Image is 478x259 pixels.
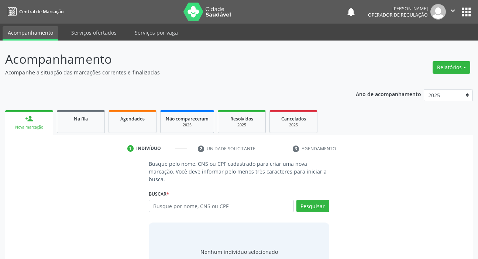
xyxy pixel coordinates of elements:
span: Central de Marcação [19,8,63,15]
button:  [446,4,460,20]
p: Busque pelo nome, CNS ou CPF cadastrado para criar uma nova marcação. Você deve informar pelo men... [149,160,329,183]
button: apps [460,6,473,18]
a: Serviços ofertados [66,26,122,39]
label: Buscar [149,188,169,200]
a: Acompanhamento [3,26,58,41]
button: Pesquisar [296,200,329,212]
a: Central de Marcação [5,6,63,18]
div: Nova marcação [10,125,48,130]
span: Cancelados [281,116,306,122]
span: Resolvidos [230,116,253,122]
p: Acompanhamento [5,50,333,69]
button: Relatórios [433,61,470,74]
div: 2025 [275,122,312,128]
div: [PERSON_NAME] [368,6,428,12]
img: img [430,4,446,20]
div: 1 [127,145,134,152]
div: 2025 [166,122,209,128]
p: Acompanhe a situação das marcações correntes e finalizadas [5,69,333,76]
div: Indivíduo [136,145,161,152]
p: Ano de acompanhamento [356,89,421,98]
span: Operador de regulação [368,12,428,18]
div: person_add [25,115,33,123]
span: Agendados [120,116,145,122]
div: Nenhum indivíduo selecionado [200,248,278,256]
input: Busque por nome, CNS ou CPF [149,200,293,212]
a: Serviços por vaga [130,26,183,39]
button: notifications [346,7,356,17]
div: 2025 [223,122,260,128]
span: Não compareceram [166,116,209,122]
i:  [449,7,457,15]
span: Na fila [74,116,88,122]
